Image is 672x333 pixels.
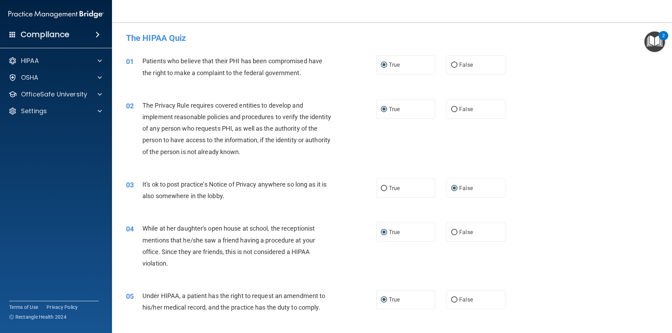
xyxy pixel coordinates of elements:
span: False [459,229,473,236]
span: True [389,61,400,68]
p: OfficeSafe University [21,90,87,99]
input: True [381,63,387,68]
input: False [451,63,457,68]
span: 01 [126,57,134,66]
span: 02 [126,102,134,110]
h4: The HIPAA Quiz [126,34,658,43]
span: Ⓒ Rectangle Health 2024 [9,313,66,320]
input: False [451,297,457,303]
p: Settings [21,107,47,115]
span: 05 [126,292,134,301]
span: True [389,106,400,113]
a: HIPAA [8,57,102,65]
h4: Compliance [21,30,69,39]
input: True [381,186,387,191]
span: False [459,296,473,303]
input: False [451,186,457,191]
span: 04 [126,225,134,233]
span: Patients who believe that their PHI has been compromised have the right to make a complaint to th... [142,57,322,76]
input: False [451,230,457,235]
div: 2 [662,36,665,45]
span: True [389,185,400,191]
button: Open Resource Center, 2 new notifications [644,31,665,52]
a: Privacy Policy [47,304,78,311]
img: PMB logo [8,7,104,21]
iframe: Drift Widget Chat Controller [551,283,664,311]
a: Terms of Use [9,304,38,311]
span: Under HIPAA, a patient has the right to request an amendment to his/her medical record, and the p... [142,292,325,311]
span: False [459,185,473,191]
span: While at her daughter's open house at school, the receptionist mentions that he/she saw a friend ... [142,225,315,267]
a: OSHA [8,73,102,82]
p: OSHA [21,73,38,82]
span: False [459,61,473,68]
input: True [381,297,387,303]
span: It's ok to post practice’s Notice of Privacy anywhere so long as it is also somewhere in the lobby. [142,181,327,200]
span: False [459,106,473,113]
input: True [381,107,387,112]
a: Settings [8,107,102,115]
input: False [451,107,457,112]
input: True [381,230,387,235]
span: The Privacy Rule requires covered entities to develop and implement reasonable policies and proce... [142,102,331,155]
span: 03 [126,181,134,189]
span: True [389,296,400,303]
a: OfficeSafe University [8,90,102,99]
p: HIPAA [21,57,39,65]
span: True [389,229,400,236]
